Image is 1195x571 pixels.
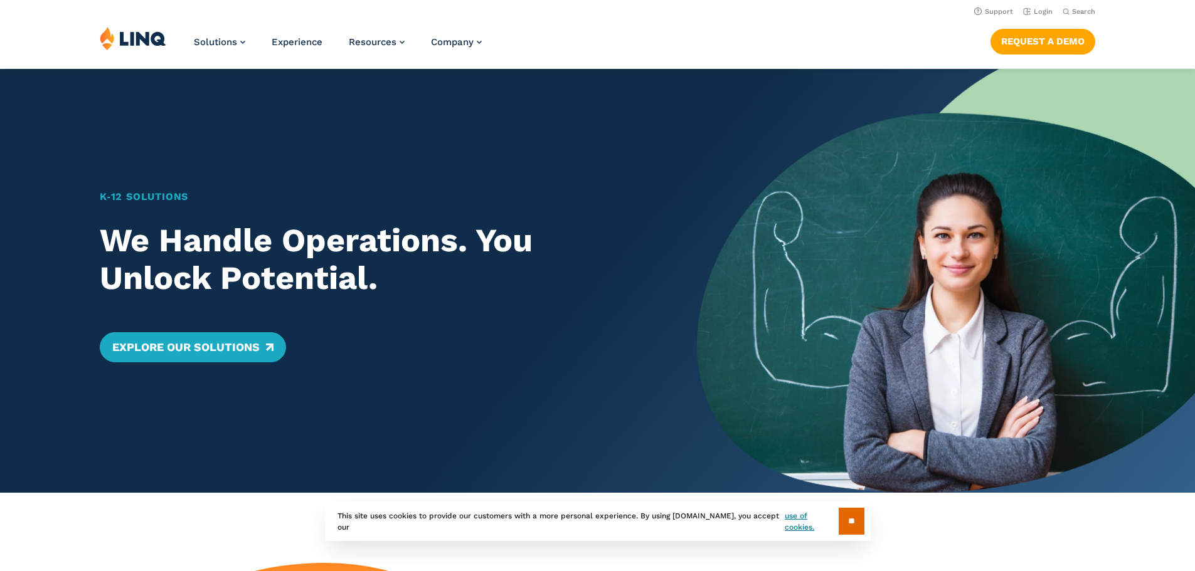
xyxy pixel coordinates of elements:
[100,222,649,297] h2: We Handle Operations. You Unlock Potential.
[194,36,245,48] a: Solutions
[431,36,474,48] span: Company
[349,36,396,48] span: Resources
[1063,7,1095,16] button: Open Search Bar
[349,36,405,48] a: Resources
[1072,8,1095,16] span: Search
[100,332,286,362] a: Explore Our Solutions
[194,36,237,48] span: Solutions
[785,510,838,533] a: use of cookies.
[974,8,1013,16] a: Support
[325,501,871,541] div: This site uses cookies to provide our customers with a more personal experience. By using [DOMAIN...
[1023,8,1053,16] a: Login
[991,29,1095,54] a: Request a Demo
[697,69,1195,493] img: Home Banner
[100,189,649,204] h1: K‑12 Solutions
[272,36,322,48] a: Experience
[194,26,482,68] nav: Primary Navigation
[431,36,482,48] a: Company
[100,26,166,50] img: LINQ | K‑12 Software
[991,26,1095,54] nav: Button Navigation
